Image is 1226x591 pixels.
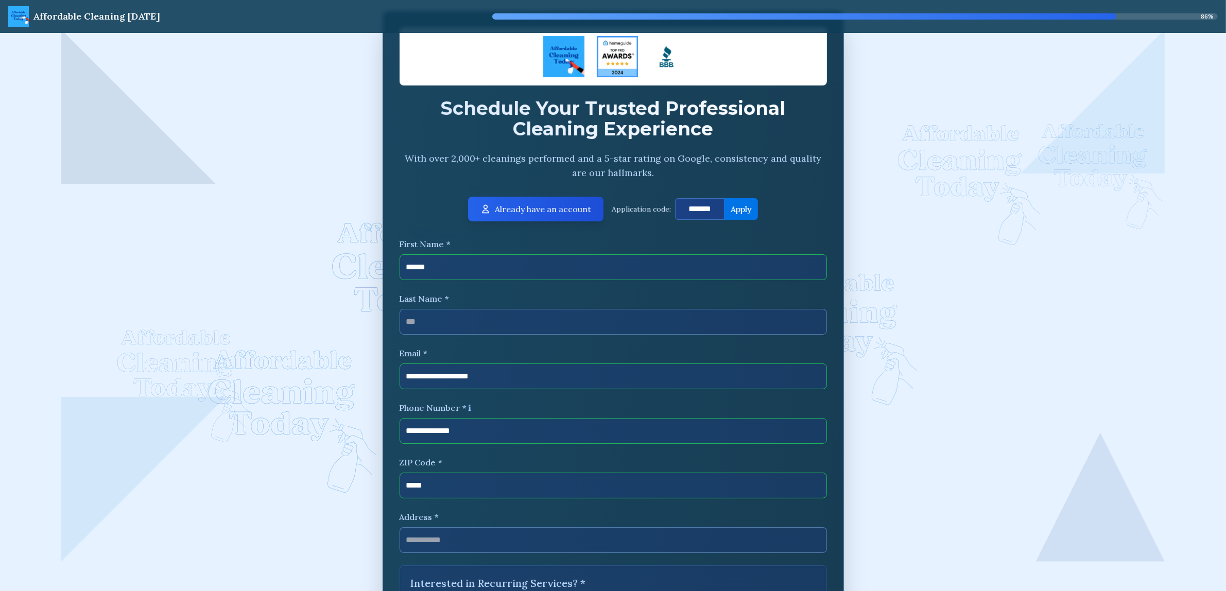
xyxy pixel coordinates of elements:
[543,36,584,77] img: ACT Logo
[597,36,638,77] img: Four Seasons Cleaning
[400,292,827,305] label: Last Name *
[400,98,827,139] h2: Schedule Your Trusted Professional Cleaning Experience
[400,456,827,468] label: ZIP Code *
[469,403,472,413] span: ℹ
[646,36,687,77] img: Logo Square
[400,511,827,523] label: Address *
[1201,12,1214,21] span: 86 %
[400,402,472,414] label: Phone Number *
[400,402,472,416] div: Phone Number *ℹ
[33,9,160,24] div: Affordable Cleaning [DATE]
[400,151,827,180] p: With over 2,000+ cleanings performed and a 5-star rating on Google, consistency and quality are o...
[400,347,827,359] label: Email *
[400,238,827,250] label: First Name *
[724,198,758,220] button: Apply
[8,6,29,27] img: ACT Logo
[612,204,671,214] p: Application code:
[410,576,816,590] label: Interested in Recurring Services? *
[468,197,603,221] button: Already have an account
